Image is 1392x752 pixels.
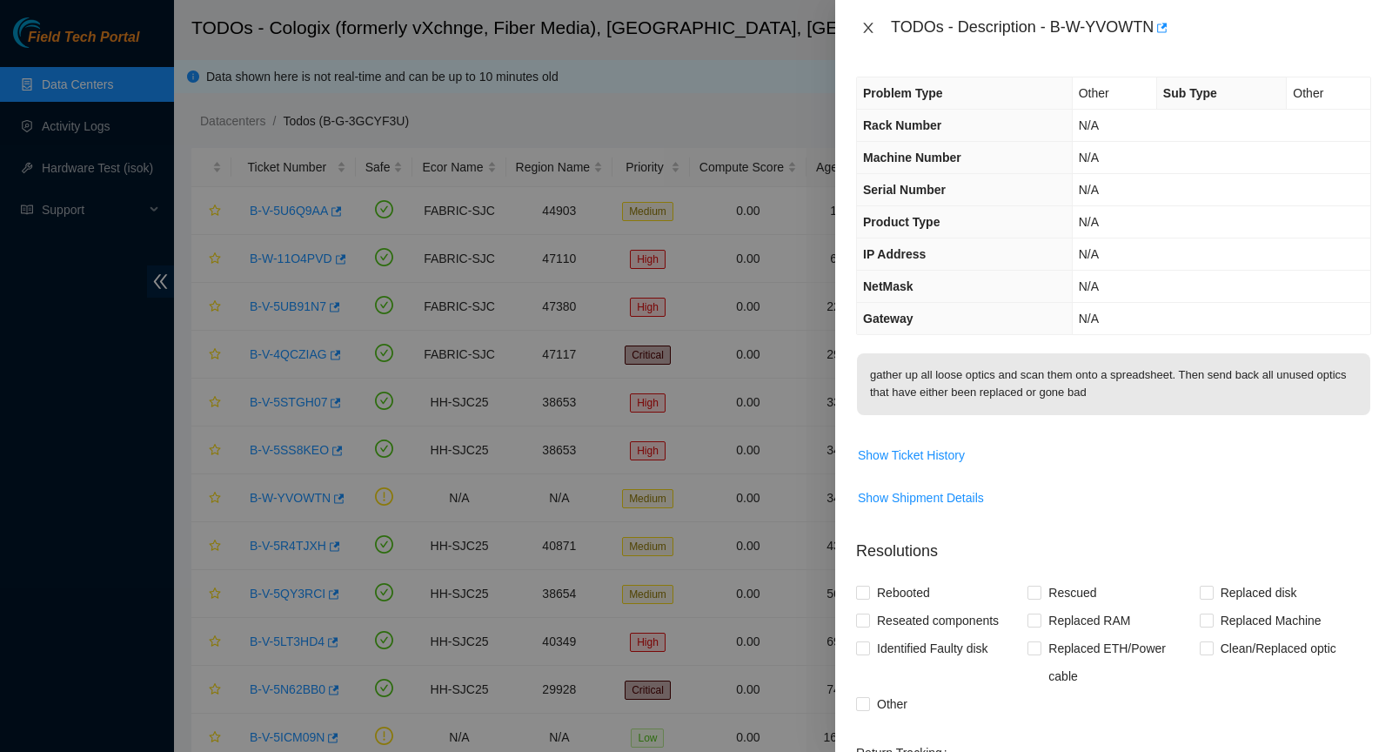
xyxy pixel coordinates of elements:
[1041,634,1199,690] span: Replaced ETH/Power cable
[870,634,995,662] span: Identified Faulty disk
[870,607,1006,634] span: Reseated components
[1079,247,1099,261] span: N/A
[857,484,985,512] button: Show Shipment Details
[863,215,940,229] span: Product Type
[1079,215,1099,229] span: N/A
[1293,86,1323,100] span: Other
[856,20,880,37] button: Close
[857,353,1370,415] p: gather up all loose optics and scan them onto a spreadsheet. Then send back all unused optics tha...
[1214,634,1343,662] span: Clean/Replaced optic
[1079,86,1109,100] span: Other
[1079,118,1099,132] span: N/A
[863,247,926,261] span: IP Address
[1041,607,1137,634] span: Replaced RAM
[863,151,961,164] span: Machine Number
[863,312,913,326] span: Gateway
[1163,86,1217,100] span: Sub Type
[1079,151,1099,164] span: N/A
[856,526,1371,563] p: Resolutions
[858,446,965,465] span: Show Ticket History
[1079,312,1099,326] span: N/A
[861,21,875,35] span: close
[1041,579,1103,607] span: Rescued
[870,690,914,718] span: Other
[863,183,946,197] span: Serial Number
[1214,579,1304,607] span: Replaced disk
[870,579,937,607] span: Rebooted
[1214,607,1328,634] span: Replaced Machine
[858,488,984,507] span: Show Shipment Details
[863,279,913,293] span: NetMask
[857,441,966,469] button: Show Ticket History
[863,118,941,132] span: Rack Number
[891,14,1371,42] div: TODOs - Description - B-W-YVOWTN
[1079,183,1099,197] span: N/A
[1079,279,1099,293] span: N/A
[863,86,943,100] span: Problem Type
